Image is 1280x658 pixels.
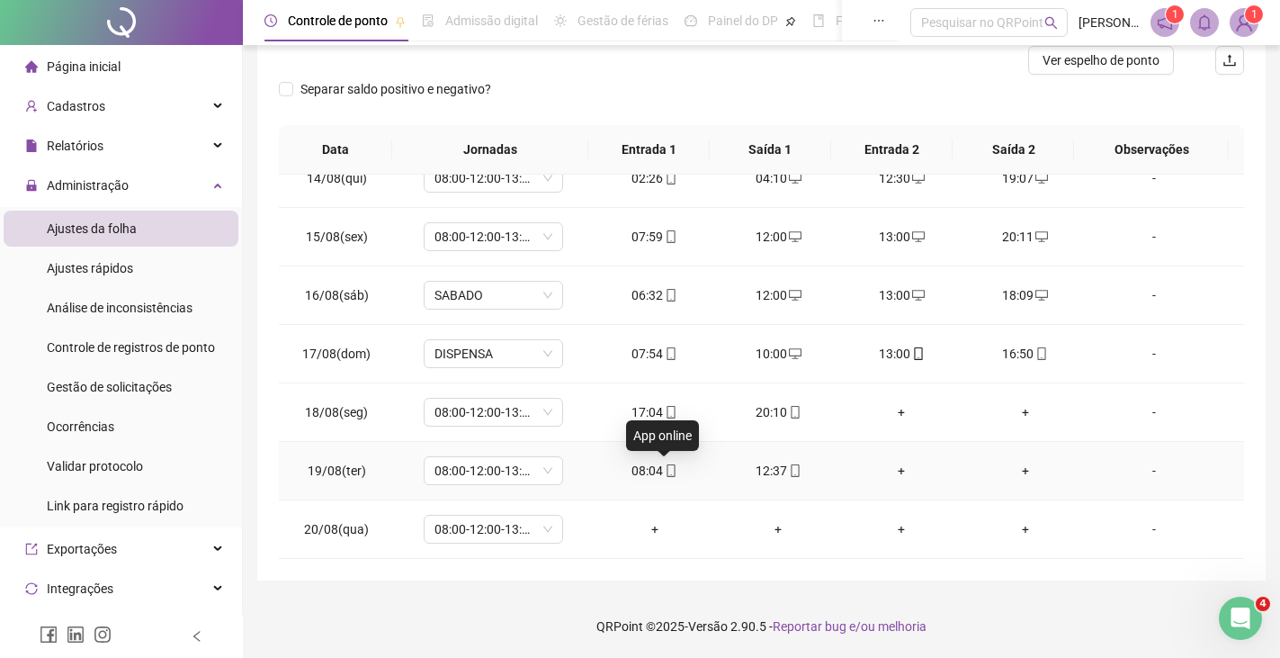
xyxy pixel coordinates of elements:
[607,461,702,481] div: 08:04
[910,230,925,243] span: desktop
[1231,9,1258,36] img: 71708
[663,289,677,302] span: mobile
[855,227,949,247] div: 13:00
[1157,14,1173,31] span: notification
[392,125,588,175] th: Jornadas
[607,519,702,539] div: +
[663,172,677,185] span: mobile
[910,347,925,360] span: mobile
[264,14,277,27] span: clock-circle
[855,461,949,481] div: +
[25,582,38,595] span: sync
[47,380,172,394] span: Gestão de solicitações
[1101,285,1207,305] div: -
[787,464,801,477] span: mobile
[1101,461,1207,481] div: -
[1196,14,1213,31] span: bell
[855,519,949,539] div: +
[47,59,121,74] span: Página inicial
[978,227,1072,247] div: 20:11
[1251,8,1258,21] span: 1
[1034,289,1048,302] span: desktop
[1256,597,1270,611] span: 4
[47,419,114,434] span: Ocorrências
[978,285,1072,305] div: 18:09
[25,100,38,113] span: user-add
[279,125,392,175] th: Data
[708,14,778,28] span: Painel do DP
[434,399,552,426] span: 08:00-12:00-13:00-17:00
[434,340,552,367] span: DISPENSA
[1074,125,1229,175] th: Observações
[47,459,143,473] span: Validar protocolo
[607,168,702,188] div: 02:26
[288,14,388,28] span: Controle de ponto
[47,221,137,236] span: Ajustes da folha
[302,347,371,361] span: 17/08(dom)
[1101,168,1207,188] div: -
[1079,13,1140,32] span: [PERSON_NAME]
[243,595,1280,658] footer: QRPoint © 2025 - 2.90.5 -
[607,344,702,364] div: 07:54
[588,125,710,175] th: Entrada 1
[422,14,434,27] span: file-done
[663,230,677,243] span: mobile
[1222,53,1237,68] span: upload
[434,282,552,309] span: SABADO
[688,619,728,634] span: Versão
[305,405,368,419] span: 18/08(seg)
[855,168,949,188] div: 12:30
[434,516,552,543] span: 08:00-12:00-13:00-17:00
[855,402,949,422] div: +
[47,99,105,113] span: Cadastros
[873,14,885,27] span: ellipsis
[787,230,801,243] span: desktop
[663,347,677,360] span: mobile
[978,344,1072,364] div: 16:50
[307,171,367,185] span: 14/08(qui)
[855,344,949,364] div: 13:00
[554,14,567,27] span: sun
[710,125,831,175] th: Saída 1
[787,172,801,185] span: desktop
[434,165,552,192] span: 08:00-12:00-13:00-17:00
[831,125,953,175] th: Entrada 2
[94,626,112,644] span: instagram
[730,402,825,422] div: 20:10
[305,288,369,302] span: 16/08(sáb)
[434,223,552,250] span: 08:00-12:00-13:00-17:00
[304,522,369,536] span: 20/08(qua)
[812,14,825,27] span: book
[787,289,801,302] span: desktop
[1034,172,1048,185] span: desktop
[25,140,38,152] span: file
[978,461,1072,481] div: +
[836,14,951,28] span: Folha de pagamento
[1044,16,1058,30] span: search
[1028,46,1174,75] button: Ver espelho de ponto
[953,125,1074,175] th: Saída 2
[1166,5,1184,23] sup: 1
[40,626,58,644] span: facebook
[1101,519,1207,539] div: -
[910,289,925,302] span: desktop
[607,402,702,422] div: 17:04
[855,285,949,305] div: 13:00
[785,16,796,27] span: pushpin
[1034,230,1048,243] span: desktop
[1172,8,1178,21] span: 1
[685,14,697,27] span: dashboard
[626,420,699,451] div: App online
[47,581,113,596] span: Integrações
[978,402,1072,422] div: +
[1245,5,1263,23] sup: Atualize o seu contato no menu Meus Dados
[1088,140,1214,159] span: Observações
[47,340,215,355] span: Controle de registros de ponto
[663,406,677,419] span: mobile
[25,543,38,555] span: export
[47,139,103,153] span: Relatórios
[577,14,668,28] span: Gestão de férias
[191,630,203,643] span: left
[47,301,192,315] span: Análise de inconsistências
[607,227,702,247] div: 07:59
